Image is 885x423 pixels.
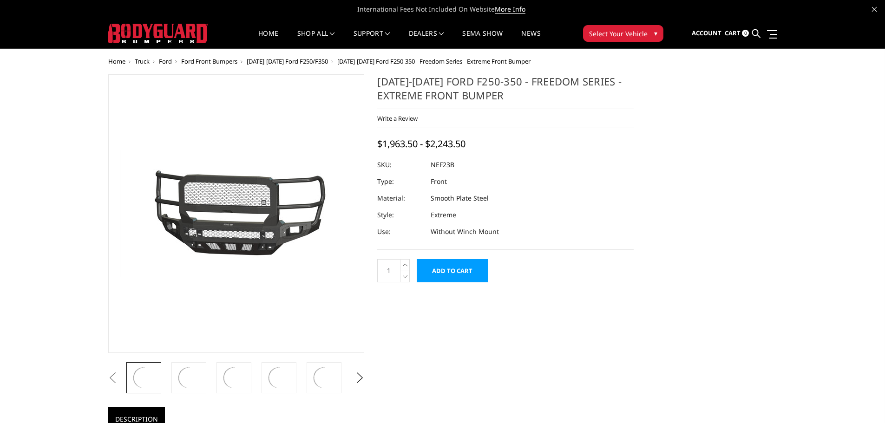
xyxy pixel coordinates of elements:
span: Account [692,29,721,37]
a: Account [692,21,721,46]
img: 2023-2025 Ford F250-350 - Freedom Series - Extreme Front Bumper [311,365,337,390]
button: Next [353,371,367,385]
span: ▾ [654,28,657,38]
a: Write a Review [377,114,418,123]
span: 0 [742,30,749,37]
a: Dealers [409,30,444,48]
dd: Smooth Plate Steel [431,190,489,207]
img: 2023-2025 Ford F250-350 - Freedom Series - Extreme Front Bumper [120,150,352,277]
img: 2023-2025 Ford F250-350 - Freedom Series - Extreme Front Bumper [266,365,292,390]
button: Select Your Vehicle [583,25,663,42]
a: Ford Front Bumpers [181,57,237,65]
dt: Material: [377,190,424,207]
img: BODYGUARD BUMPERS [108,24,208,43]
dt: Type: [377,173,424,190]
a: More Info [495,5,525,14]
a: Truck [135,57,150,65]
a: Cart 0 [725,21,749,46]
dt: Use: [377,223,424,240]
dd: NEF23B [431,156,454,173]
dt: Style: [377,207,424,223]
a: 2023-2025 Ford F250-350 - Freedom Series - Extreme Front Bumper [108,74,365,353]
a: Ford [159,57,172,65]
span: [DATE]-[DATE] Ford F250-350 - Freedom Series - Extreme Front Bumper [337,57,531,65]
dt: SKU: [377,156,424,173]
dd: Extreme [431,207,456,223]
input: Add to Cart [417,259,488,282]
a: shop all [297,30,335,48]
img: 2023-2025 Ford F250-350 - Freedom Series - Extreme Front Bumper [131,365,157,390]
a: SEMA Show [462,30,503,48]
button: Previous [106,371,120,385]
a: News [521,30,540,48]
span: Select Your Vehicle [589,29,648,39]
dd: Without Winch Mount [431,223,499,240]
span: $1,963.50 - $2,243.50 [377,137,465,150]
a: [DATE]-[DATE] Ford F250/F350 [247,57,328,65]
a: Home [258,30,278,48]
dd: Front [431,173,447,190]
a: Support [354,30,390,48]
span: Cart [725,29,741,37]
img: 2023-2025 Ford F250-350 - Freedom Series - Extreme Front Bumper [176,365,202,390]
img: 2023-2025 Ford F250-350 - Freedom Series - Extreme Front Bumper [221,365,247,390]
a: Home [108,57,125,65]
h1: [DATE]-[DATE] Ford F250-350 - Freedom Series - Extreme Front Bumper [377,74,634,109]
